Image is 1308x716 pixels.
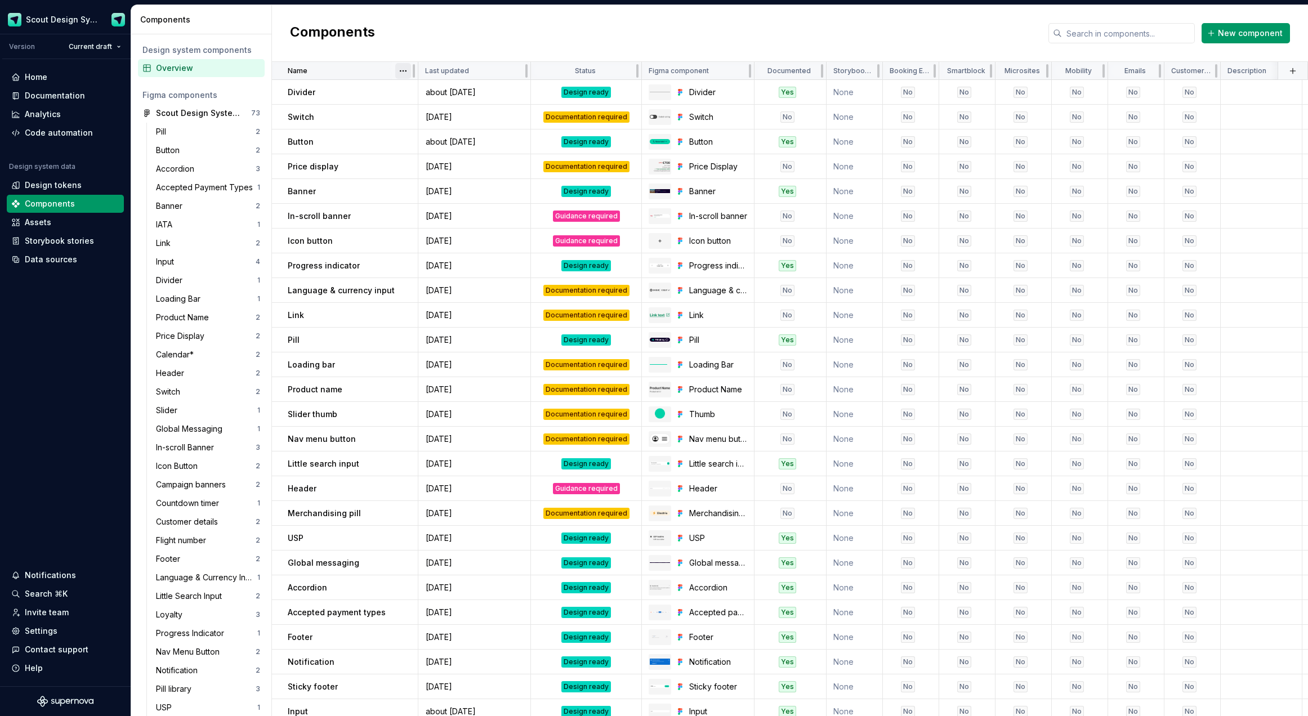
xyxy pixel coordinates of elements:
div: Accordion [156,163,199,174]
div: No [957,235,971,247]
img: Banner [650,189,670,193]
div: IATA [156,219,177,230]
div: 2 [256,517,260,526]
a: Global Messaging1 [151,420,265,438]
div: No [1182,136,1197,147]
a: Invite team [7,603,124,621]
img: In-scroll banner [650,214,670,217]
div: Divider [156,275,187,286]
div: 3 [256,164,260,173]
td: None [827,253,883,278]
div: Input [156,256,178,267]
div: Scout Design System [26,14,98,25]
div: Flight number [156,535,211,546]
a: Divider1 [151,271,265,289]
div: No [1014,235,1028,247]
div: 1 [257,183,260,192]
div: Pill [156,126,171,137]
div: Version [9,42,35,51]
td: None [827,229,883,253]
div: No [1126,235,1140,247]
div: Help [25,663,43,674]
p: Button [288,136,314,147]
div: Footer [156,553,185,565]
div: No [1126,285,1140,296]
div: 2 [256,127,260,136]
a: IATA1 [151,216,265,234]
div: No [1070,111,1084,123]
div: No [1182,235,1197,247]
div: No [1126,136,1140,147]
div: Loading Bar [156,293,205,305]
div: Design ready [561,186,611,197]
div: No [1182,87,1197,98]
img: USP [650,535,670,540]
div: No [1182,186,1197,197]
div: In-scroll banner [689,211,747,222]
a: Calendar*2 [151,346,265,364]
div: 2 [256,350,260,359]
div: No [780,310,794,321]
div: 2 [256,592,260,601]
div: Link [689,310,747,321]
div: Documentation required [543,285,630,296]
a: Supernova Logo [37,696,93,707]
a: Code automation [7,124,124,142]
p: Language & currency input [288,285,395,296]
a: Flight number2 [151,531,265,549]
div: Assets [25,217,51,228]
p: Divider [288,87,315,98]
a: Design tokens [7,176,124,194]
div: [DATE] [419,310,530,321]
div: Countdown timer [156,498,224,509]
div: [DATE] [419,260,530,271]
div: Yes [779,260,796,271]
div: 1 [257,499,260,508]
div: No [780,211,794,222]
a: Input4 [151,253,265,271]
div: No [1126,161,1140,172]
div: Switch [156,386,185,397]
div: No [1014,260,1028,271]
p: Customer Portal [1171,66,1211,75]
div: Price Display [689,161,747,172]
div: Components [25,198,75,209]
div: 1 [257,406,260,415]
div: No [780,235,794,247]
a: Switch2 [151,383,265,401]
div: [DATE] [419,186,530,197]
img: Accordion [650,584,670,590]
div: Contact support [25,644,88,655]
a: Scout Design System Components73 [138,104,265,122]
td: None [827,80,883,105]
div: Home [25,71,47,83]
div: 2 [256,666,260,675]
div: Invite team [25,607,69,618]
img: Accepted payment types [650,611,670,613]
img: Input [650,710,670,713]
div: 3 [256,610,260,619]
div: Analytics [25,109,61,120]
img: Footer [650,636,670,638]
div: No [1014,186,1028,197]
div: USP [156,702,176,713]
img: Notification [650,659,670,664]
div: Price Display [156,330,209,342]
span: New component [1218,28,1283,39]
div: 2 [256,480,260,489]
div: No [901,235,915,247]
div: In-scroll Banner [156,442,218,453]
div: Little Search Input [156,590,226,602]
a: Home [7,68,124,86]
td: None [827,154,883,179]
div: No [780,285,794,296]
td: None [827,105,883,129]
a: Accepted Payment Types1 [151,178,265,196]
div: Scout Design System Components [156,108,240,119]
div: [DATE] [419,235,530,247]
p: Documented [767,66,811,75]
div: Progress indicator [689,260,747,271]
div: Pill library [156,683,196,695]
p: Smartblock [947,66,985,75]
a: Data sources [7,250,124,268]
